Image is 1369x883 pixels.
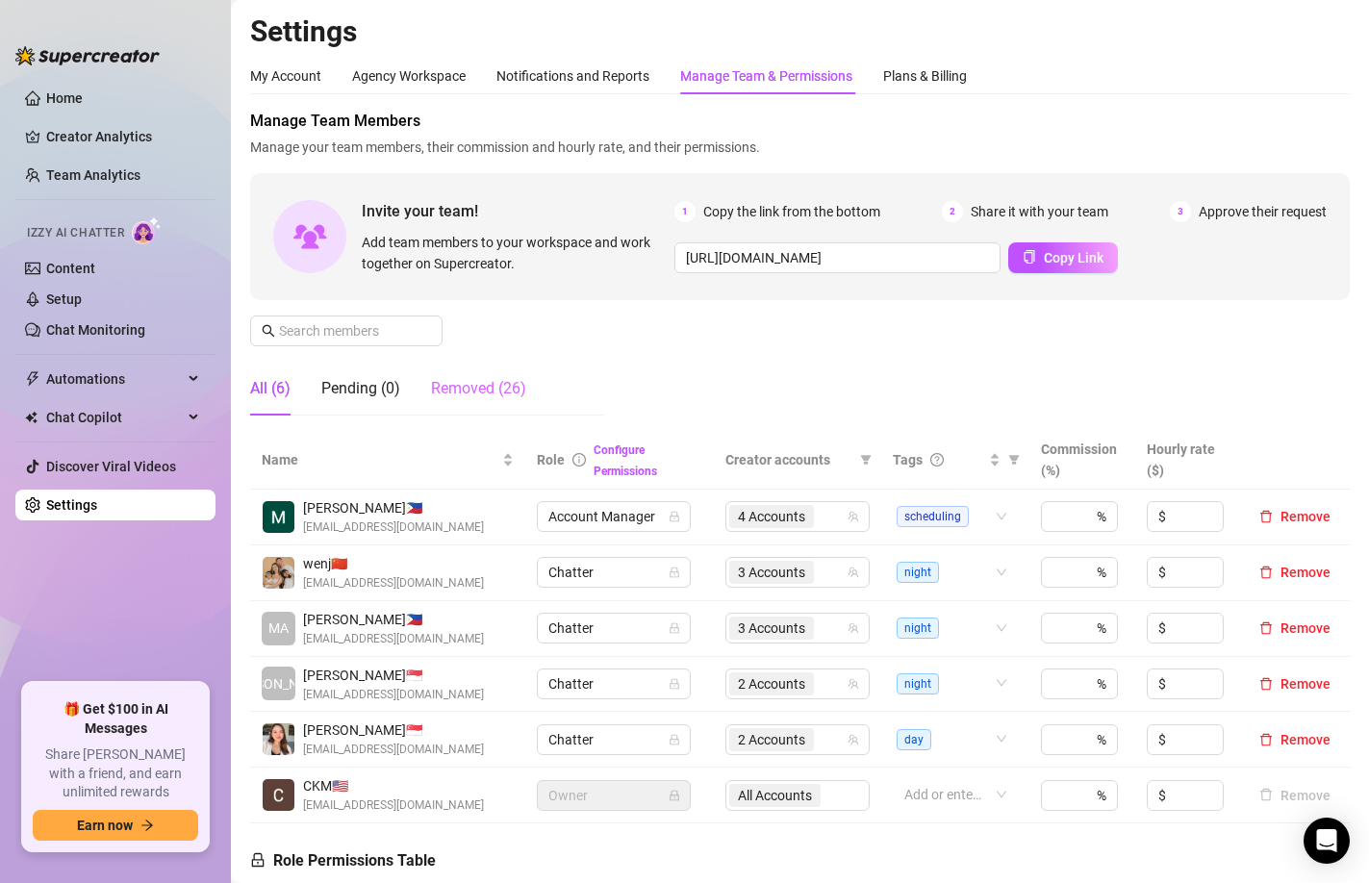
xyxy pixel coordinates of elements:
[548,502,679,531] span: Account Manager
[738,506,805,527] span: 4 Accounts
[594,443,657,478] a: Configure Permissions
[703,201,880,222] span: Copy the link from the bottom
[1008,242,1118,273] button: Copy Link
[303,518,484,537] span: [EMAIL_ADDRESS][DOMAIN_NAME]
[303,775,484,796] span: CKM 🇺🇸
[848,678,859,690] span: team
[1259,566,1273,579] span: delete
[250,13,1350,50] h2: Settings
[263,557,294,589] img: wenj
[33,745,198,802] span: Share [PERSON_NAME] with a friend, and earn unlimited rewards
[15,46,160,65] img: logo-BBDzfeDw.svg
[848,511,859,522] span: team
[46,167,140,183] a: Team Analytics
[46,121,200,152] a: Creator Analytics
[262,324,275,338] span: search
[725,449,852,470] span: Creator accounts
[46,459,176,474] a: Discover Viral Videos
[738,729,805,750] span: 2 Accounts
[250,65,321,87] div: My Account
[729,672,814,695] span: 2 Accounts
[303,630,484,648] span: [EMAIL_ADDRESS][DOMAIN_NAME]
[883,65,967,87] div: Plans & Billing
[738,618,805,639] span: 3 Accounts
[897,506,969,527] span: scheduling
[496,65,649,87] div: Notifications and Reports
[1280,509,1331,524] span: Remove
[250,849,436,872] h5: Role Permissions Table
[46,497,97,513] a: Settings
[1008,454,1020,466] span: filter
[856,445,875,474] span: filter
[860,454,872,466] span: filter
[352,65,466,87] div: Agency Workspace
[1252,505,1338,528] button: Remove
[572,453,586,467] span: info-circle
[46,291,82,307] a: Setup
[848,567,859,578] span: team
[303,796,484,815] span: [EMAIL_ADDRESS][DOMAIN_NAME]
[33,700,198,738] span: 🎁 Get $100 in AI Messages
[729,561,814,584] span: 3 Accounts
[1280,676,1331,692] span: Remove
[250,852,266,868] span: lock
[848,734,859,745] span: team
[729,505,814,528] span: 4 Accounts
[250,110,1350,133] span: Manage Team Members
[548,781,679,810] span: Owner
[848,622,859,634] span: team
[25,371,40,387] span: thunderbolt
[1252,561,1338,584] button: Remove
[321,377,400,400] div: Pending (0)
[1259,621,1273,635] span: delete
[77,818,133,833] span: Earn now
[33,810,198,841] button: Earn nowarrow-right
[227,673,330,694] span: [PERSON_NAME]
[431,377,526,400] div: Removed (26)
[680,65,852,87] div: Manage Team & Permissions
[263,501,294,533] img: Meludel Ann Co
[1135,431,1240,490] th: Hourly rate ($)
[303,741,484,759] span: [EMAIL_ADDRESS][DOMAIN_NAME]
[548,725,679,754] span: Chatter
[303,609,484,630] span: [PERSON_NAME] 🇵🇭
[46,90,83,106] a: Home
[1170,201,1191,222] span: 3
[669,567,680,578] span: lock
[669,678,680,690] span: lock
[1280,620,1331,636] span: Remove
[303,686,484,704] span: [EMAIL_ADDRESS][DOMAIN_NAME]
[1252,784,1338,807] button: Remove
[729,728,814,751] span: 2 Accounts
[1252,672,1338,695] button: Remove
[897,562,939,583] span: night
[1199,201,1327,222] span: Approve their request
[1029,431,1134,490] th: Commission (%)
[1304,818,1350,864] div: Open Intercom Messenger
[942,201,963,222] span: 2
[1259,510,1273,523] span: delete
[263,723,294,755] img: Kaye Castillano
[268,618,289,639] span: MA
[1004,445,1024,474] span: filter
[303,497,484,518] span: [PERSON_NAME] 🇵🇭
[669,622,680,634] span: lock
[46,261,95,276] a: Content
[362,199,674,223] span: Invite your team!
[1280,732,1331,747] span: Remove
[674,201,696,222] span: 1
[1259,677,1273,691] span: delete
[1280,565,1331,580] span: Remove
[27,224,124,242] span: Izzy AI Chatter
[303,574,484,593] span: [EMAIL_ADDRESS][DOMAIN_NAME]
[1259,733,1273,746] span: delete
[669,790,680,801] span: lock
[548,669,679,698] span: Chatter
[897,729,931,750] span: day
[250,377,291,400] div: All (6)
[303,719,484,741] span: [PERSON_NAME] 🇸🇬
[1044,250,1103,265] span: Copy Link
[263,779,294,811] img: CKM
[738,673,805,694] span: 2 Accounts
[140,819,154,832] span: arrow-right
